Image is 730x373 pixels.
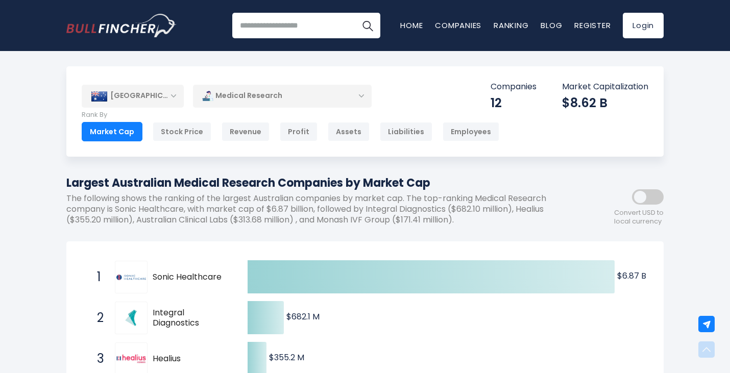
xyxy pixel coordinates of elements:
[82,111,499,119] p: Rank By
[123,310,139,326] img: Integral Diagnostics
[494,20,528,31] a: Ranking
[92,350,102,367] span: 3
[562,95,648,111] div: $8.62 B
[92,309,102,327] span: 2
[400,20,423,31] a: Home
[66,193,572,225] p: The following shows the ranking of the largest Australian companies by market cap. The top-rankin...
[280,122,318,141] div: Profit
[435,20,481,31] a: Companies
[222,122,270,141] div: Revenue
[443,122,499,141] div: Employees
[153,122,211,141] div: Stock Price
[116,275,146,280] img: Sonic Healthcare
[623,13,664,38] a: Login
[153,308,230,329] span: Integral Diagnostics
[153,354,230,364] span: Healius
[193,84,372,108] div: Medical Research
[66,14,176,37] a: Go to homepage
[82,85,184,107] div: [GEOGRAPHIC_DATA]
[269,352,304,363] text: $355.2 M
[617,270,646,282] text: $6.87 B
[66,14,177,37] img: Bullfincher logo
[66,175,572,191] h1: Largest Australian Medical Research Companies by Market Cap
[380,122,432,141] div: Liabilities
[286,311,320,322] text: $682.1 M
[491,95,537,111] div: 12
[541,20,562,31] a: Blog
[562,82,648,92] p: Market Capitalization
[574,20,611,31] a: Register
[355,13,380,38] button: Search
[328,122,370,141] div: Assets
[82,122,142,141] div: Market Cap
[491,82,537,92] p: Companies
[92,268,102,286] span: 1
[153,272,230,283] span: Sonic Healthcare
[614,209,664,226] span: Convert USD to local currency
